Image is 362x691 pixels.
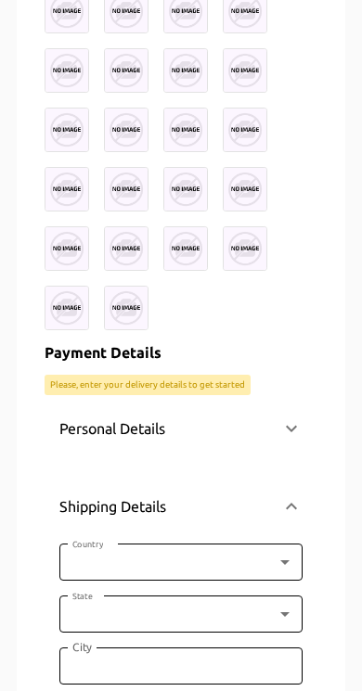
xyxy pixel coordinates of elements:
[104,108,149,152] img: uc
[72,592,93,601] span: State
[163,108,208,152] img: uc
[59,595,303,633] div: ​
[45,226,89,271] img: uc
[104,286,149,330] img: uc
[223,108,267,152] img: uc
[59,544,303,581] div: ​
[223,48,267,93] img: uc
[45,286,89,330] img: uc
[163,167,208,211] img: uc
[45,341,317,364] p: Payment Details
[45,108,89,152] img: uc
[45,167,89,211] img: uc
[72,540,103,549] span: Country
[163,226,208,271] img: uc
[223,167,267,211] img: uc
[45,406,317,451] div: Personal Details
[104,48,149,93] img: uc
[104,226,149,271] img: uc
[72,639,92,655] label: City
[45,48,89,93] img: uc
[104,167,149,211] img: uc
[223,226,267,271] img: uc
[45,477,317,536] div: Shipping Details
[59,495,166,518] p: Shipping Details
[163,48,208,93] img: uc
[59,417,165,440] p: Personal Details
[50,378,245,391] p: Please, enter your delivery details to get started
